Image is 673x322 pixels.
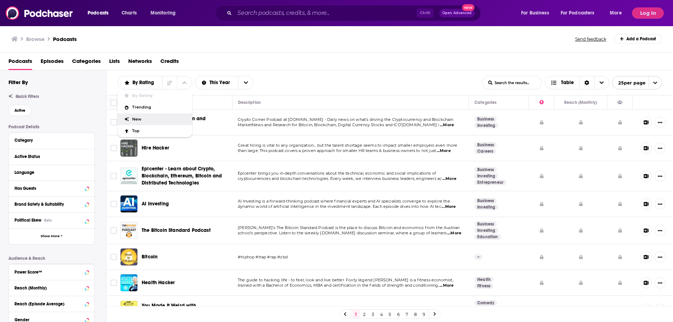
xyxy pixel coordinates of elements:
span: Lists [109,55,120,70]
div: Reach (Monthly) [564,98,597,107]
span: Toggle select row [111,254,117,260]
span: Open Advanced [442,11,472,15]
button: Power Score™ [14,267,89,276]
p: Podcast Details [8,124,95,129]
button: Show More Button [655,304,666,315]
button: Show More Button [655,170,666,182]
a: 1 [353,310,360,318]
span: You Made It Weird with [PERSON_NAME] [142,303,196,316]
a: Health [474,277,494,282]
span: More [610,8,622,18]
button: Log In [632,7,664,19]
button: open menu [605,7,631,19]
a: 6 [395,310,402,318]
a: Epicenter - Learn about Crypto, Blockchain, Ethereum, Bitcoin and Distributed Technologies [142,165,222,187]
a: Categories [72,55,101,70]
span: Epicenter brings you in-depth conversations about the technical, economic and social implications of [238,171,436,176]
span: New [132,117,187,121]
button: Open AdvancedNew [439,9,475,17]
button: open menu [195,80,238,85]
span: Credits [160,55,179,70]
span: AI Investing is a forward-thinking podcast where financial experts and AI specialists converge to... [238,199,450,204]
img: Bitcoin [120,248,137,265]
button: open menu [612,76,662,89]
a: Business [474,116,497,122]
a: Fitness [474,283,493,289]
a: 5 [386,310,394,318]
h1: Podcasts [53,36,77,42]
a: Hire Hacker [142,145,169,152]
span: Toggle select row [111,280,117,286]
button: Send feedback [573,36,608,42]
a: Health Hacker [120,274,137,291]
span: Networks [128,55,152,70]
span: Toggle select row [111,201,117,207]
a: Comedy [474,300,497,306]
span: New [462,4,475,11]
div: Beta [44,218,52,223]
div: Power Score™ [14,270,83,275]
button: Show More Button [655,277,666,288]
span: ...More [447,230,461,236]
a: Entrepreneur [474,180,506,185]
div: Has Guests [14,186,83,191]
button: Category [14,136,89,145]
img: You Made It Weird with Pete Holmes [120,301,137,318]
span: For Business [521,8,549,18]
span: 25 per page [613,77,645,88]
span: dynamic world of artificial intelligence in the investment landscape. Each episode dives into how... [238,204,441,209]
a: Charts [117,7,141,19]
span: Top [132,129,187,133]
button: Show More [9,228,94,244]
span: Toggle select row [111,145,117,151]
span: The guide to hacking life - to feel, look and live better. Footy legend [PERSON_NAME] is a fitnes... [238,277,453,282]
div: Reach (Monthly) [14,286,83,291]
span: Table [561,80,574,85]
div: Power Score [539,98,544,107]
div: Description [238,98,261,107]
button: Show More Button [655,142,666,154]
span: Crypto Corner Podcast at [DOMAIN_NAME] - Daily news on what's driving the Cryptocurrency and Bloc... [238,117,454,122]
a: 9 [420,310,427,318]
div: Has Guests [617,98,622,107]
a: The Bitcoin Standard Podcast [120,222,137,239]
h2: Filter By [8,79,28,86]
button: Choose View [545,76,609,89]
a: 4 [378,310,385,318]
a: AI Investing [142,200,169,207]
a: Hire Hacker [120,140,137,157]
div: Category [14,138,84,143]
div: Categories [474,98,496,107]
span: By Rating [132,80,157,85]
button: Reach (Monthly) [14,283,89,292]
a: 7 [403,310,411,318]
button: Show More Button [655,117,666,128]
p: Audience & Reach [8,256,95,261]
a: Education [474,234,501,240]
span: than large. This podcast covers a proven approach for smaller HR teams & business owners to not just [238,148,436,153]
span: The Bitcoin Standard Podcast [142,227,211,233]
span: Hire Hacker [142,145,169,151]
span: ...More [440,122,454,128]
button: Language [14,168,89,177]
span: trained with a Bachelor of Economics, MBA and certification in the fields of strength and conditi... [238,283,439,288]
a: Podcasts [8,55,32,70]
span: Epicenter - Learn about Crypto, Blockchain, Ethereum, Bitcoin and Distributed Technologies [142,166,222,186]
span: ...More [442,204,456,210]
a: Careers [474,148,496,154]
span: This Year [209,80,232,85]
span: Active [14,109,25,112]
a: 2 [361,310,368,318]
span: Ctrl K [417,8,433,18]
a: Business [474,198,497,204]
button: close menu [118,80,162,85]
span: Monitoring [150,8,176,18]
a: 3 [370,310,377,318]
button: Active [8,105,31,116]
button: Reach (Episode Average) [14,299,89,308]
span: Toggle select row [111,173,117,179]
div: Brand Safety & Suitability [14,202,83,207]
a: Business [474,221,497,227]
div: Sort Direction [579,76,594,89]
